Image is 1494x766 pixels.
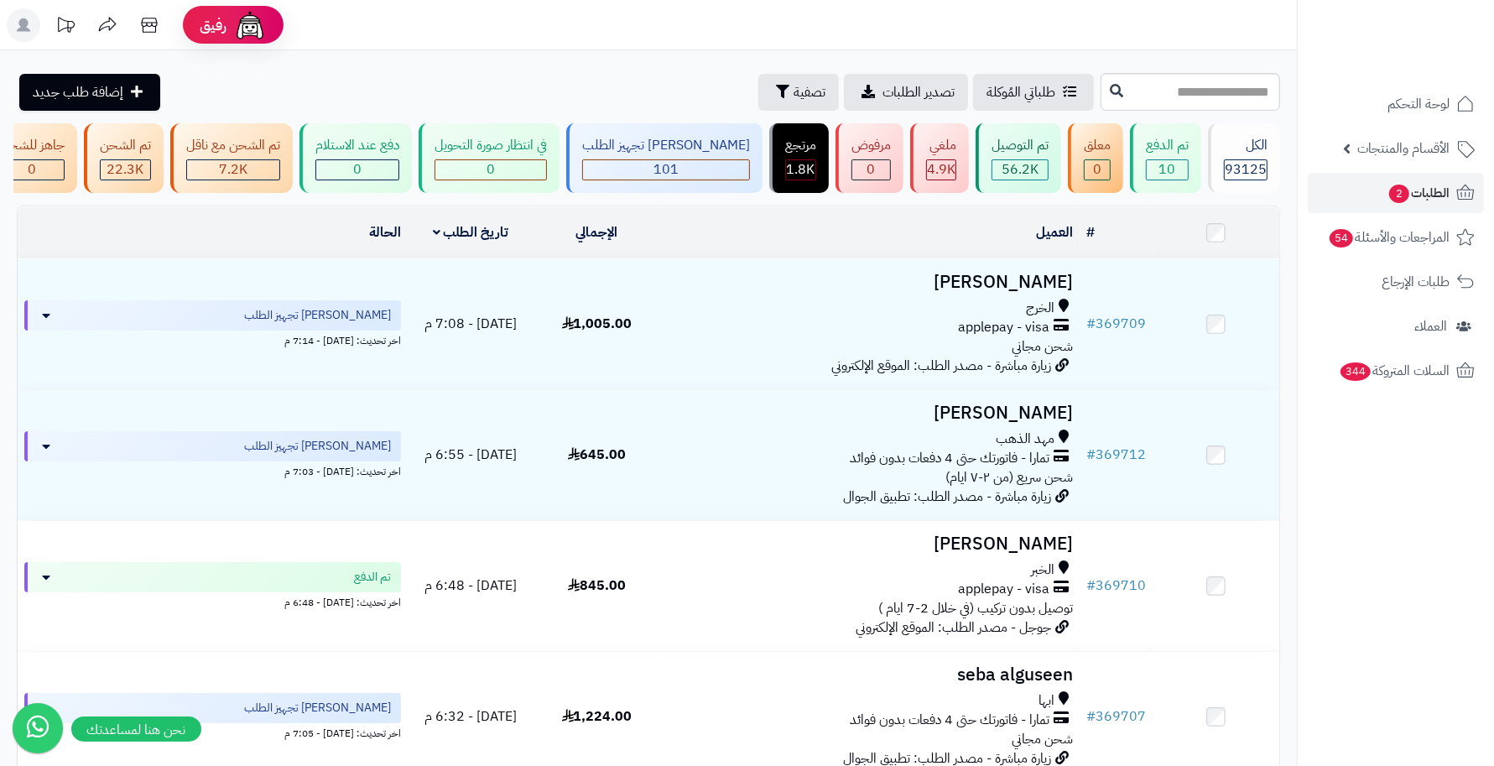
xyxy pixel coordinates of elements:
[653,159,679,180] span: 101
[1308,306,1484,347] a: العملاء
[24,331,401,348] div: اخر تحديث: [DATE] - 7:14 م
[851,711,1050,730] span: تمارا - فاتورتك حتى 4 دفعات بدون فوائد
[583,160,749,180] div: 101
[926,136,956,155] div: ملغي
[1,160,64,180] div: 0
[832,356,1052,376] span: زيارة مباشرة - مصدر الطلب: الموقع الإلكتروني
[1159,159,1176,180] span: 10
[879,598,1074,618] span: توصيل بدون تركيب (في خلال 2-7 ايام )
[785,136,816,155] div: مرتجع
[1012,336,1074,357] span: شحن مجاني
[568,445,626,465] span: 645.00
[582,136,750,155] div: [PERSON_NAME] تجهيز الطلب
[433,222,509,242] a: تاريخ الطلب
[101,160,150,180] div: 22255
[1087,314,1096,334] span: #
[1037,222,1074,242] a: العميل
[1414,315,1447,338] span: العملاء
[667,665,1074,685] h3: seba alguseen
[200,15,226,35] span: رفيق
[29,159,37,180] span: 0
[576,222,618,242] a: الإجمالي
[107,159,144,180] span: 22.3K
[424,314,517,334] span: [DATE] - 7:08 م
[369,222,401,242] a: الحالة
[1308,262,1484,302] a: طلبات الإرجاع
[244,307,391,324] span: [PERSON_NAME] تجهيز الطلب
[1039,691,1055,711] span: ابها
[959,580,1050,599] span: applepay - visa
[435,136,547,155] div: في انتظار صورة التحويل
[568,576,626,596] span: 845.00
[353,159,362,180] span: 0
[1002,159,1039,180] span: 56.2K
[424,445,517,465] span: [DATE] - 6:55 م
[794,82,825,102] span: تصفية
[244,700,391,716] span: [PERSON_NAME] تجهيز الطلب
[1065,123,1127,193] a: معلق 0
[315,136,399,155] div: دفع عند الاستلام
[219,159,247,180] span: 7.2K
[186,136,280,155] div: تم الشحن مع ناقل
[986,82,1055,102] span: طلباتي المُوكلة
[424,706,517,727] span: [DATE] - 6:32 م
[1087,576,1147,596] a: #369710
[424,576,517,596] span: [DATE] - 6:48 م
[786,160,815,180] div: 1769
[1224,136,1268,155] div: الكل
[24,592,401,610] div: اخر تحديث: [DATE] - 6:48 م
[1328,226,1450,249] span: المراجعات والأسئلة
[435,160,546,180] div: 0
[1339,359,1450,383] span: السلات المتروكة
[1027,299,1055,318] span: الخرج
[856,617,1052,638] span: جوجل - مصدر الطلب: الموقع الإلكتروني
[1012,729,1074,749] span: شحن مجاني
[316,160,398,180] div: 0
[167,123,296,193] a: تم الشحن مع ناقل 7.2K
[851,136,891,155] div: مرفوض
[667,404,1074,423] h3: [PERSON_NAME]
[24,461,401,479] div: اخر تحديث: [DATE] - 7:03 م
[1308,217,1484,258] a: المراجعات والأسئلة54
[667,534,1074,554] h3: [PERSON_NAME]
[927,160,955,180] div: 4928
[851,449,1050,468] span: تمارا - فاتورتك حتى 4 دفعات بدون فوائد
[487,159,495,180] span: 0
[1085,160,1110,180] div: 0
[844,74,968,111] a: تصدير الطلبات
[19,74,160,111] a: إضافة طلب جديد
[562,314,632,334] span: 1,005.00
[852,160,890,180] div: 0
[1357,137,1450,160] span: الأقسام والمنتجات
[946,467,1074,487] span: شحن سريع (من ٢-٧ ايام)
[33,82,123,102] span: إضافة طلب جديد
[1146,136,1189,155] div: تم الدفع
[1387,92,1450,116] span: لوحة التحكم
[1389,185,1409,203] span: 2
[562,706,632,727] span: 1,224.00
[1387,181,1450,205] span: الطلبات
[907,123,972,193] a: ملغي 4.9K
[1087,222,1096,242] a: #
[187,160,279,180] div: 7223
[997,430,1055,449] span: مهد الذهب
[1087,706,1147,727] a: #369707
[1308,351,1484,391] a: السلات المتروكة344
[844,487,1052,507] span: زيارة مباشرة - مصدر الطلب: تطبيق الجوال
[1127,123,1205,193] a: تم الدفع 10
[1087,445,1147,465] a: #369712
[1308,173,1484,213] a: الطلبات2
[24,723,401,741] div: اخر تحديث: [DATE] - 7:05 م
[882,82,955,102] span: تصدير الطلبات
[758,74,839,111] button: تصفية
[1087,576,1096,596] span: #
[1205,123,1283,193] a: الكل93125
[1087,706,1096,727] span: #
[1330,229,1353,248] span: 54
[1340,362,1371,381] span: 344
[1093,159,1101,180] span: 0
[972,123,1065,193] a: تم التوصيل 56.2K
[1382,270,1450,294] span: طلبات الإرجاع
[44,8,86,46] a: تحديثات المنصة
[100,136,151,155] div: تم الشحن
